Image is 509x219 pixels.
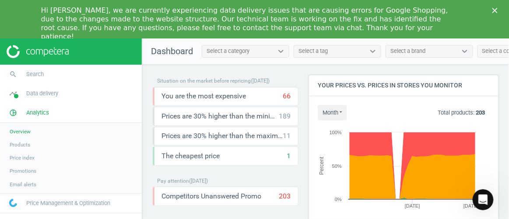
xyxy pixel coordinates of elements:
div: 189 [279,111,291,121]
span: ( [DATE] ) [189,178,208,184]
button: month [318,105,347,121]
i: search [5,66,21,83]
span: Price index [10,154,35,161]
span: Search [26,70,44,78]
text: 50% [332,163,342,169]
iframe: Intercom live chat [473,189,494,210]
span: The cheapest price [161,151,220,161]
div: 11 [283,131,291,141]
i: timeline [5,85,21,102]
p: Total products: [438,109,485,117]
div: 1 [287,151,291,161]
span: Dashboard [151,46,193,56]
span: Prices are 30% higher than the maximal [161,131,283,141]
span: You are the most expensive [161,91,246,101]
span: Price Management & Optimization [26,199,110,207]
span: Promotions [10,167,36,174]
div: Hi [PERSON_NAME], we are currently experiencing data delivery issues that are causing errors for ... [41,6,454,41]
span: Data delivery [26,90,58,97]
span: Products [10,141,30,148]
div: Select a tag [298,48,328,56]
span: ( [DATE] ) [251,78,270,84]
span: Situation on the market before repricing [157,78,251,84]
tspan: Percent [319,156,325,175]
span: Competitors Unanswered Promo [161,191,261,201]
b: 203 [476,109,485,116]
div: Select a category [207,48,249,56]
div: Close [492,8,501,13]
span: Prices are 30% higher than the minimum [161,111,279,121]
span: Email alerts [10,181,36,188]
text: 100% [330,130,342,135]
text: 0% [335,197,342,202]
img: ajHJNr6hYgQAAAAASUVORK5CYII= [7,45,69,58]
tspan: [DATE] [405,203,420,209]
tspan: [DATE] [463,203,479,209]
div: Select a brand [390,48,426,56]
span: Pay attention [157,178,189,184]
img: wGWNvw8QSZomAAAAABJRU5ErkJggg== [9,199,17,207]
div: 203 [279,191,291,201]
i: pie_chart_outlined [5,104,21,121]
h4: Your prices vs. prices in stores you monitor [309,75,498,96]
div: 66 [283,91,291,101]
span: Analytics [26,109,49,117]
span: Overview [10,128,31,135]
